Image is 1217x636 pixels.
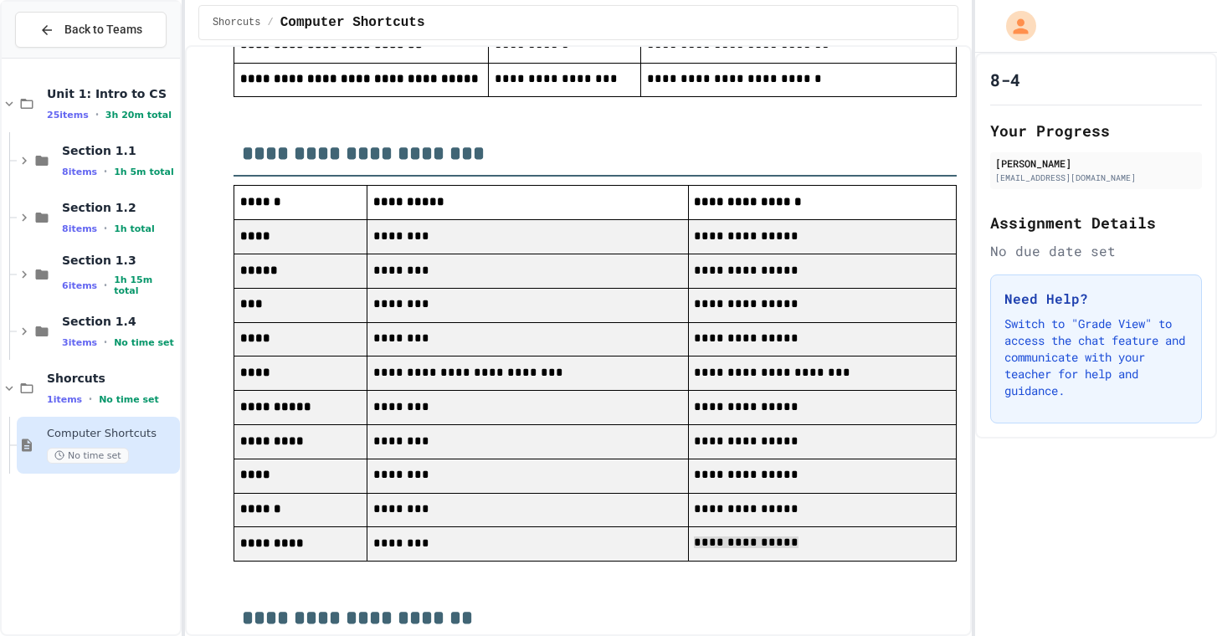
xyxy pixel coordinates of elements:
[62,143,177,158] span: Section 1.1
[62,314,177,329] span: Section 1.4
[104,279,107,292] span: •
[47,110,89,121] span: 25 items
[47,371,177,386] span: Shorcuts
[1004,315,1188,399] p: Switch to "Grade View" to access the chat feature and communicate with your teacher for help and ...
[280,13,425,33] span: Computer Shortcuts
[62,253,177,268] span: Section 1.3
[104,222,107,235] span: •
[99,394,159,405] span: No time set
[995,156,1197,171] div: [PERSON_NAME]
[89,392,92,406] span: •
[104,336,107,349] span: •
[15,12,167,48] button: Back to Teams
[62,167,97,177] span: 8 items
[114,337,174,348] span: No time set
[104,165,107,178] span: •
[47,448,129,464] span: No time set
[1004,289,1188,309] h3: Need Help?
[62,223,97,234] span: 8 items
[990,211,1202,234] h2: Assignment Details
[47,427,177,441] span: Computer Shortcuts
[95,108,99,121] span: •
[62,200,177,215] span: Section 1.2
[990,119,1202,142] h2: Your Progress
[64,21,142,38] span: Back to Teams
[988,7,1040,45] div: My Account
[995,172,1197,184] div: [EMAIL_ADDRESS][DOMAIN_NAME]
[105,110,172,121] span: 3h 20m total
[62,280,97,291] span: 6 items
[47,86,177,101] span: Unit 1: Intro to CS
[114,274,177,296] span: 1h 15m total
[62,337,97,348] span: 3 items
[114,223,155,234] span: 1h total
[990,241,1202,261] div: No due date set
[213,16,261,29] span: Shorcuts
[268,16,274,29] span: /
[47,394,82,405] span: 1 items
[990,68,1020,91] h1: 8-4
[114,167,174,177] span: 1h 5m total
